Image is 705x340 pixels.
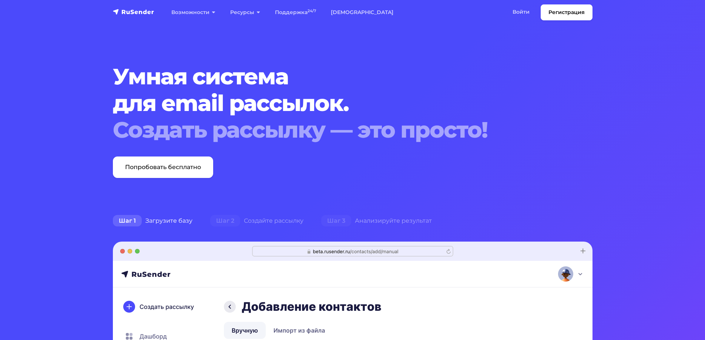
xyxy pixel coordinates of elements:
[113,156,213,178] a: Попробовать бесплатно
[210,215,240,227] span: Шаг 2
[268,5,323,20] a: Поддержка24/7
[505,4,537,20] a: Войти
[104,213,201,228] div: Загрузите базу
[113,63,552,143] h1: Умная система для email рассылок.
[312,213,441,228] div: Анализируйте результат
[223,5,268,20] a: Ресурсы
[113,8,154,16] img: RuSender
[113,117,552,143] div: Создать рассылку — это просто!
[164,5,223,20] a: Возможности
[541,4,592,20] a: Регистрация
[201,213,312,228] div: Создайте рассылку
[321,215,351,227] span: Шаг 3
[323,5,401,20] a: [DEMOGRAPHIC_DATA]
[308,9,316,13] sup: 24/7
[113,215,142,227] span: Шаг 1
